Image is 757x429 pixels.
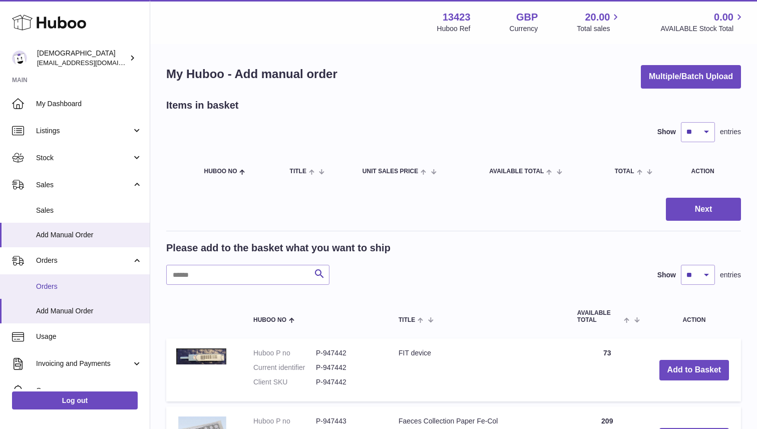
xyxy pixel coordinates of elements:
dt: Current identifier [253,363,316,372]
dt: Huboo P no [253,348,316,358]
dd: P-947442 [316,377,378,387]
img: olgazyuz@outlook.com [12,51,27,66]
dd: P-947442 [316,348,378,358]
img: FIT device [176,348,226,364]
span: 20.00 [585,11,610,24]
div: [DEMOGRAPHIC_DATA] [37,49,127,68]
span: Unit Sales Price [362,168,418,175]
span: Listings [36,126,132,136]
div: Huboo Ref [437,24,471,34]
span: Title [399,317,415,323]
span: Cases [36,386,142,395]
span: entries [720,127,741,137]
span: AVAILABLE Total [577,310,622,323]
span: 0.00 [714,11,733,24]
label: Show [657,127,676,137]
span: AVAILABLE Total [489,168,544,175]
button: Add to Basket [659,360,729,380]
button: Multiple/Batch Upload [641,65,741,89]
span: Total [615,168,634,175]
a: 0.00 AVAILABLE Stock Total [660,11,745,34]
span: My Dashboard [36,99,142,109]
span: Sales [36,206,142,215]
span: entries [720,270,741,280]
label: Show [657,270,676,280]
span: Invoicing and Payments [36,359,132,368]
h2: Items in basket [166,99,239,112]
td: FIT device [389,338,567,402]
span: Add Manual Order [36,306,142,316]
td: 73 [567,338,647,402]
th: Action [647,300,741,333]
dd: P-947442 [316,363,378,372]
span: Title [290,168,306,175]
span: Orders [36,256,132,265]
dt: Huboo P no [253,416,316,426]
dd: P-947443 [316,416,378,426]
span: [EMAIL_ADDRESS][DOMAIN_NAME] [37,59,147,67]
button: Next [666,198,741,221]
span: Total sales [577,24,621,34]
span: Huboo no [253,317,286,323]
dt: Client SKU [253,377,316,387]
div: Action [691,168,731,175]
span: Stock [36,153,132,163]
a: Log out [12,391,138,409]
span: Orders [36,282,142,291]
span: Huboo no [204,168,237,175]
strong: 13423 [443,11,471,24]
h2: Please add to the basket what you want to ship [166,241,391,255]
strong: GBP [516,11,538,24]
span: Sales [36,180,132,190]
span: Add Manual Order [36,230,142,240]
div: Currency [510,24,538,34]
span: AVAILABLE Stock Total [660,24,745,34]
a: 20.00 Total sales [577,11,621,34]
span: Usage [36,332,142,341]
h1: My Huboo - Add manual order [166,66,337,82]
